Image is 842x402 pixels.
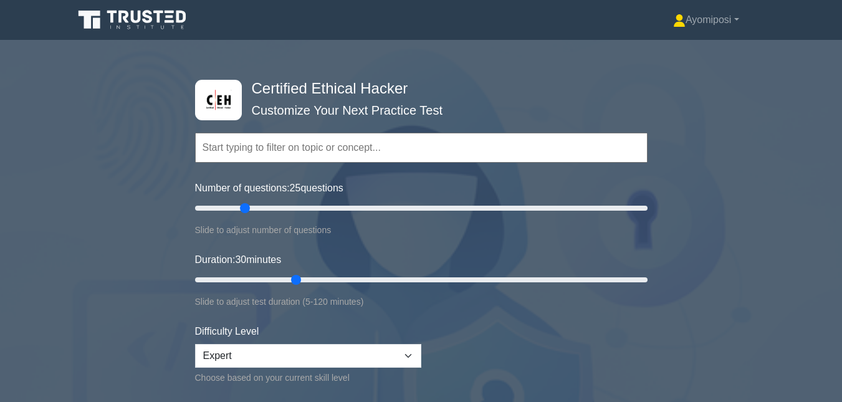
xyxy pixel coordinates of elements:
[195,252,282,267] label: Duration: minutes
[195,181,343,196] label: Number of questions: questions
[195,324,259,339] label: Difficulty Level
[247,80,586,98] h4: Certified Ethical Hacker
[290,183,301,193] span: 25
[195,370,421,385] div: Choose based on your current skill level
[195,223,648,237] div: Slide to adjust number of questions
[235,254,246,265] span: 30
[195,294,648,309] div: Slide to adjust test duration (5-120 minutes)
[643,7,769,32] a: Ayomiposi
[195,133,648,163] input: Start typing to filter on topic or concept...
